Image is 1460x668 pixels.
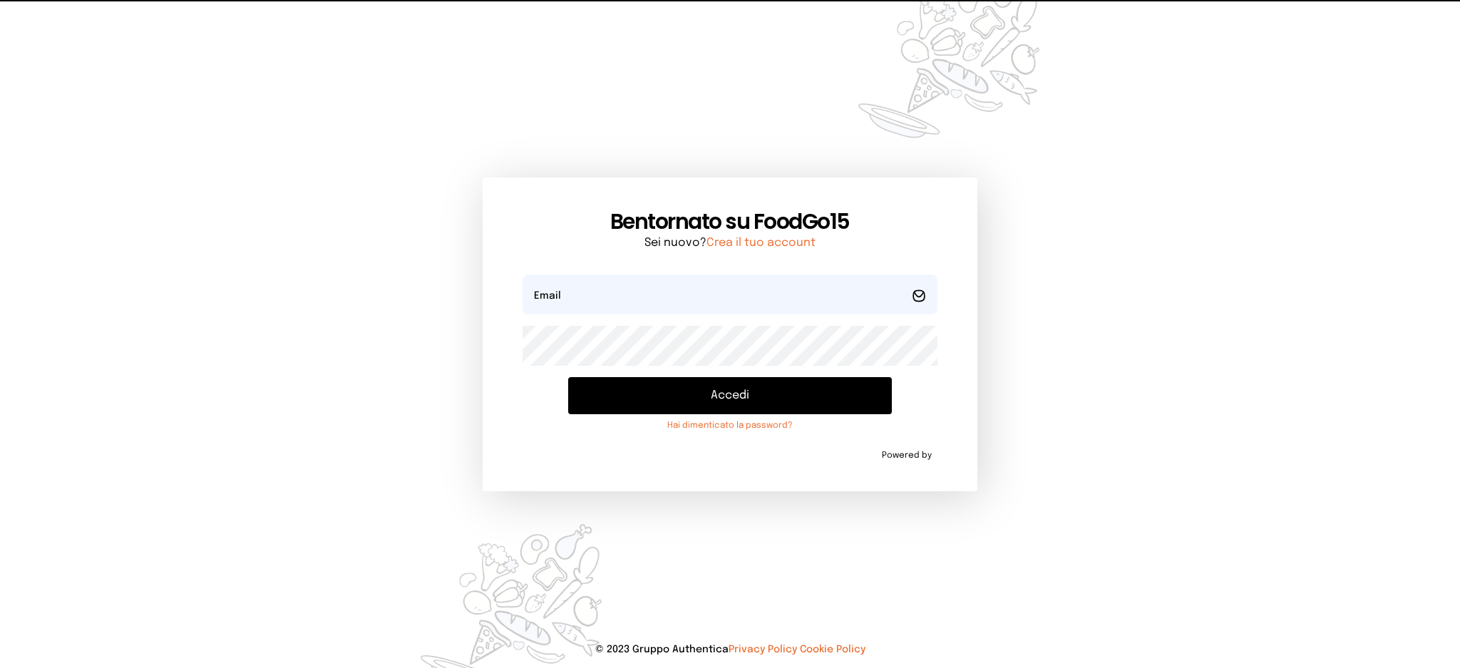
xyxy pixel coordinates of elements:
button: Accedi [568,377,891,414]
span: Powered by [882,450,932,461]
h1: Bentornato su FoodGo15 [523,209,937,235]
p: Sei nuovo? [523,235,937,252]
a: Privacy Policy [729,644,797,654]
p: © 2023 Gruppo Authentica [23,642,1437,657]
a: Cookie Policy [800,644,865,654]
a: Hai dimenticato la password? [568,420,891,431]
a: Crea il tuo account [706,237,816,249]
